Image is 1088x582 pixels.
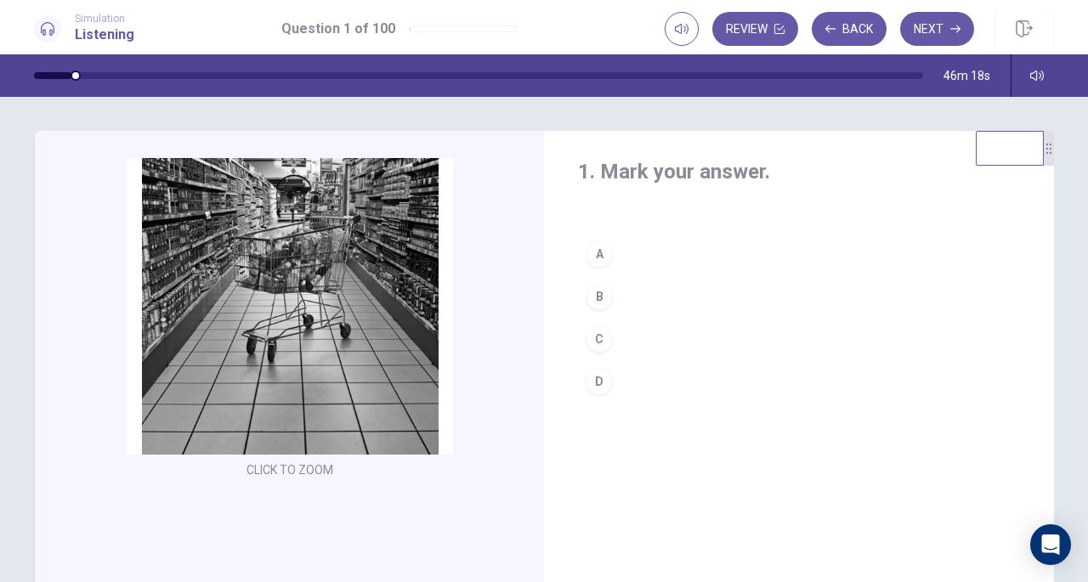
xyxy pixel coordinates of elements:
[75,13,134,25] span: Simulation
[578,318,1020,360] button: C
[75,25,134,45] h1: Listening
[578,233,1020,275] button: A
[578,360,1020,403] button: D
[281,19,395,39] h1: Question 1 of 100
[578,158,1020,185] h4: 1. Mark your answer.
[586,368,613,395] div: D
[1030,524,1071,565] div: Open Intercom Messenger
[578,275,1020,318] button: B
[586,283,613,310] div: B
[712,12,798,46] button: Review
[586,325,613,353] div: C
[943,69,990,82] span: 46m 18s
[812,12,887,46] button: Back
[900,12,974,46] button: Next
[586,240,613,268] div: A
